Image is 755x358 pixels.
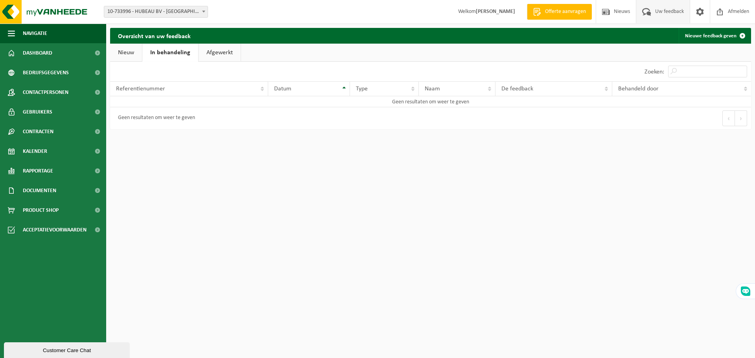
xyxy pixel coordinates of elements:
a: Afgewerkt [199,44,241,62]
span: Offerte aanvragen [543,8,588,16]
span: Dashboard [23,43,52,63]
span: Acceptatievoorwaarden [23,220,87,240]
label: Zoeken: [645,69,664,75]
span: 10-733996 - HUBEAU BV - OUDENAARDE [104,6,208,17]
span: Datum [274,86,291,92]
span: Naam [425,86,440,92]
span: 10-733996 - HUBEAU BV - OUDENAARDE [104,6,208,18]
span: Contactpersonen [23,83,68,102]
div: Geen resultaten om weer te geven [114,111,195,125]
span: Type [356,86,368,92]
span: Navigatie [23,24,47,43]
span: De feedback [501,86,533,92]
h2: Overzicht van uw feedback [110,28,199,43]
button: Next [735,110,747,126]
span: Documenten [23,181,56,200]
strong: [PERSON_NAME] [476,9,515,15]
span: Referentienummer [116,86,165,92]
a: In behandeling [142,44,198,62]
span: Contracten [23,122,53,141]
a: Offerte aanvragen [527,4,592,20]
iframe: chat widget [4,341,131,358]
span: Behandeld door [618,86,659,92]
a: Nieuwe feedback geven [679,28,750,44]
td: Geen resultaten om weer te geven [110,96,751,107]
span: Kalender [23,141,47,161]
span: Bedrijfsgegevens [23,63,69,83]
span: Rapportage [23,161,53,181]
span: Gebruikers [23,102,52,122]
button: Previous [722,110,735,126]
a: Nieuw [110,44,142,62]
span: Product Shop [23,200,59,220]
